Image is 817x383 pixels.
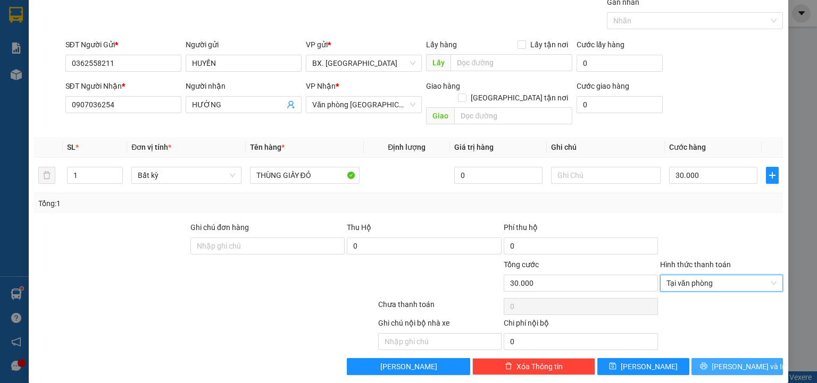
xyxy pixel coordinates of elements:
[691,358,783,375] button: printer[PERSON_NAME] và In
[669,143,706,151] span: Cước hàng
[190,223,249,232] label: Ghi chú đơn hàng
[504,260,539,269] span: Tổng cước
[451,54,572,71] input: Dọc đường
[377,299,502,317] div: Chưa thanh toán
[347,358,470,375] button: [PERSON_NAME]
[250,143,285,151] span: Tên hàng
[504,317,658,333] div: Chi phí nội bộ
[380,361,437,372] span: [PERSON_NAME]
[250,167,360,184] input: VD: Bàn, Ghế
[426,82,460,90] span: Giao hàng
[504,222,658,237] div: Phí thu hộ
[712,361,786,372] span: [PERSON_NAME] và In
[577,82,629,90] label: Cước giao hàng
[666,275,777,291] span: Tại văn phòng
[472,358,595,375] button: deleteXóa Thông tin
[312,97,415,113] span: Văn phòng Tân Phú
[505,362,512,371] span: delete
[577,96,663,113] input: Cước giao hàng
[306,82,336,90] span: VP Nhận
[516,361,563,372] span: Xóa Thông tin
[454,107,572,124] input: Dọc đường
[454,143,494,151] span: Giá trị hàng
[65,39,181,50] div: SĐT Người Gửi
[388,143,426,151] span: Định lượng
[186,39,302,50] div: Người gửi
[577,40,624,49] label: Cước lấy hàng
[700,362,707,371] span: printer
[660,260,731,269] label: Hình thức thanh toán
[287,100,295,109] span: user-add
[597,358,689,375] button: save[PERSON_NAME]
[38,198,316,209] div: Tổng: 1
[766,171,778,180] span: plus
[186,80,302,92] div: Người nhận
[378,317,501,333] div: Ghi chú nội bộ nhà xe
[466,92,572,104] span: [GEOGRAPHIC_DATA] tận nơi
[426,40,457,49] span: Lấy hàng
[347,223,371,232] span: Thu Hộ
[577,55,663,72] input: Cước lấy hàng
[138,167,235,183] span: Bất kỳ
[766,167,779,184] button: plus
[67,143,76,151] span: SL
[190,237,345,254] input: Ghi chú đơn hàng
[131,143,171,151] span: Đơn vị tính
[426,54,451,71] span: Lấy
[547,137,665,158] th: Ghi chú
[38,167,55,184] button: delete
[526,39,572,50] span: Lấy tận nơi
[312,55,415,71] span: BX. Ninh Sơn
[621,361,678,372] span: [PERSON_NAME]
[378,333,501,350] input: Nhập ghi chú
[306,39,422,50] div: VP gửi
[454,167,543,184] input: 0
[551,167,661,184] input: Ghi Chú
[609,362,616,371] span: save
[426,107,454,124] span: Giao
[65,80,181,92] div: SĐT Người Nhận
